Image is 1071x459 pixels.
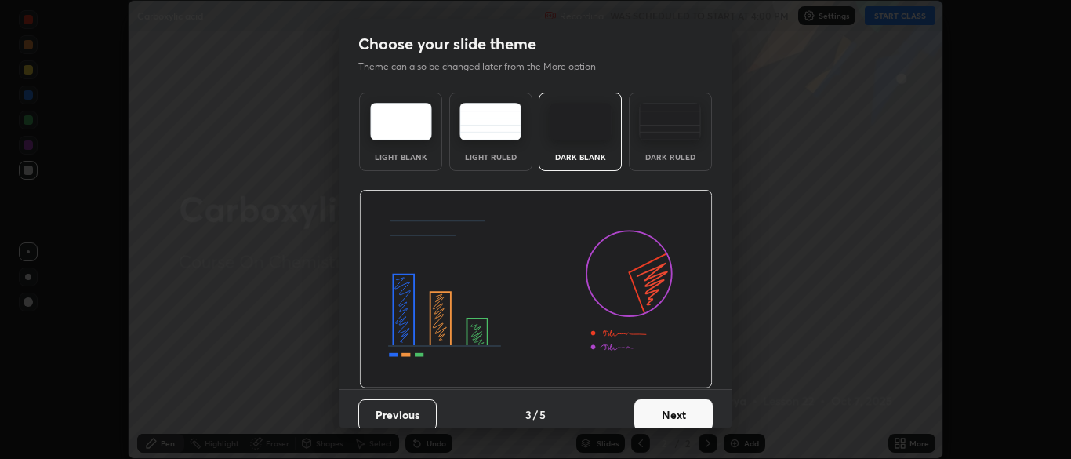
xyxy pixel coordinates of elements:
h4: 5 [539,406,546,423]
h2: Choose your slide theme [358,34,536,54]
div: Dark Blank [549,153,612,161]
p: Theme can also be changed later from the More option [358,60,612,74]
h4: / [533,406,538,423]
img: darkRuledTheme.de295e13.svg [639,103,701,140]
div: Light Blank [369,153,432,161]
div: Dark Ruled [639,153,702,161]
img: lightRuledTheme.5fabf969.svg [459,103,521,140]
img: darkTheme.f0cc69e5.svg [550,103,612,140]
button: Next [634,399,713,431]
img: lightTheme.e5ed3b09.svg [370,103,432,140]
button: Previous [358,399,437,431]
img: darkThemeBanner.d06ce4a2.svg [359,190,713,389]
div: Light Ruled [459,153,522,161]
h4: 3 [525,406,532,423]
